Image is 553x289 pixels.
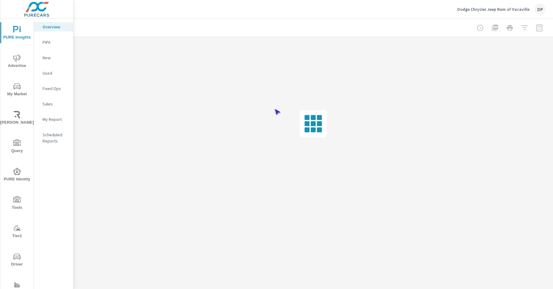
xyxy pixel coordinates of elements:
[43,101,68,107] p: Sales
[43,85,68,92] p: Fixed Ops
[2,83,32,98] span: My Market
[34,68,73,78] div: Used
[2,26,32,41] span: PURE Insights
[2,111,32,126] span: [PERSON_NAME]
[43,116,68,122] p: My Report
[2,139,32,155] span: Query
[43,55,68,61] p: New
[34,84,73,93] div: Fixed Ops
[43,39,68,45] p: PIPA
[2,253,32,268] span: Driver
[534,4,546,15] div: DP
[2,225,32,240] span: Tier2
[34,130,73,146] div: Scheduled Reports
[457,6,530,12] p: Dodge Chrysler Jeep Ram of Vacaville
[2,168,32,183] span: PURE Identity
[34,22,73,31] div: Overview
[43,70,68,76] p: Used
[2,54,32,69] span: Advertise
[34,53,73,62] div: New
[34,38,73,47] div: PIPA
[2,196,32,211] span: Tools
[34,115,73,124] div: My Report
[34,99,73,109] div: Sales
[43,24,68,30] p: Overview
[43,132,68,144] p: Scheduled Reports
